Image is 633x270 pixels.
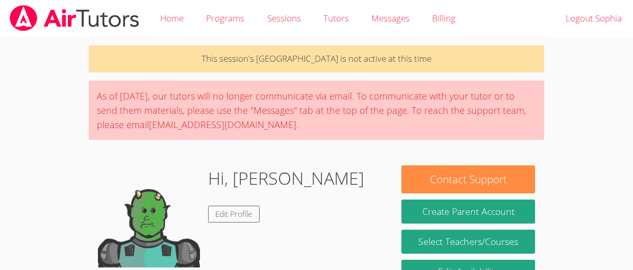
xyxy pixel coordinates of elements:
[9,5,140,31] img: airtutors_banner-c4298cdbf04f3fff15de1276eac7730deb9818008684d7c2e4769d2f7ddbe033.png
[208,206,260,223] a: Edit Profile
[208,165,364,191] h1: Hi, [PERSON_NAME]
[401,230,535,254] a: Select Teachers/Courses
[401,165,535,193] button: Contact Support
[371,12,410,24] span: Messages
[98,165,200,267] img: default.png
[401,200,535,224] button: Create Parent Account
[89,45,545,72] p: This session's [GEOGRAPHIC_DATA] is not active at this time
[89,81,545,140] div: As of [DATE], our tutors will no longer communicate via email. To communicate with your tutor or ...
